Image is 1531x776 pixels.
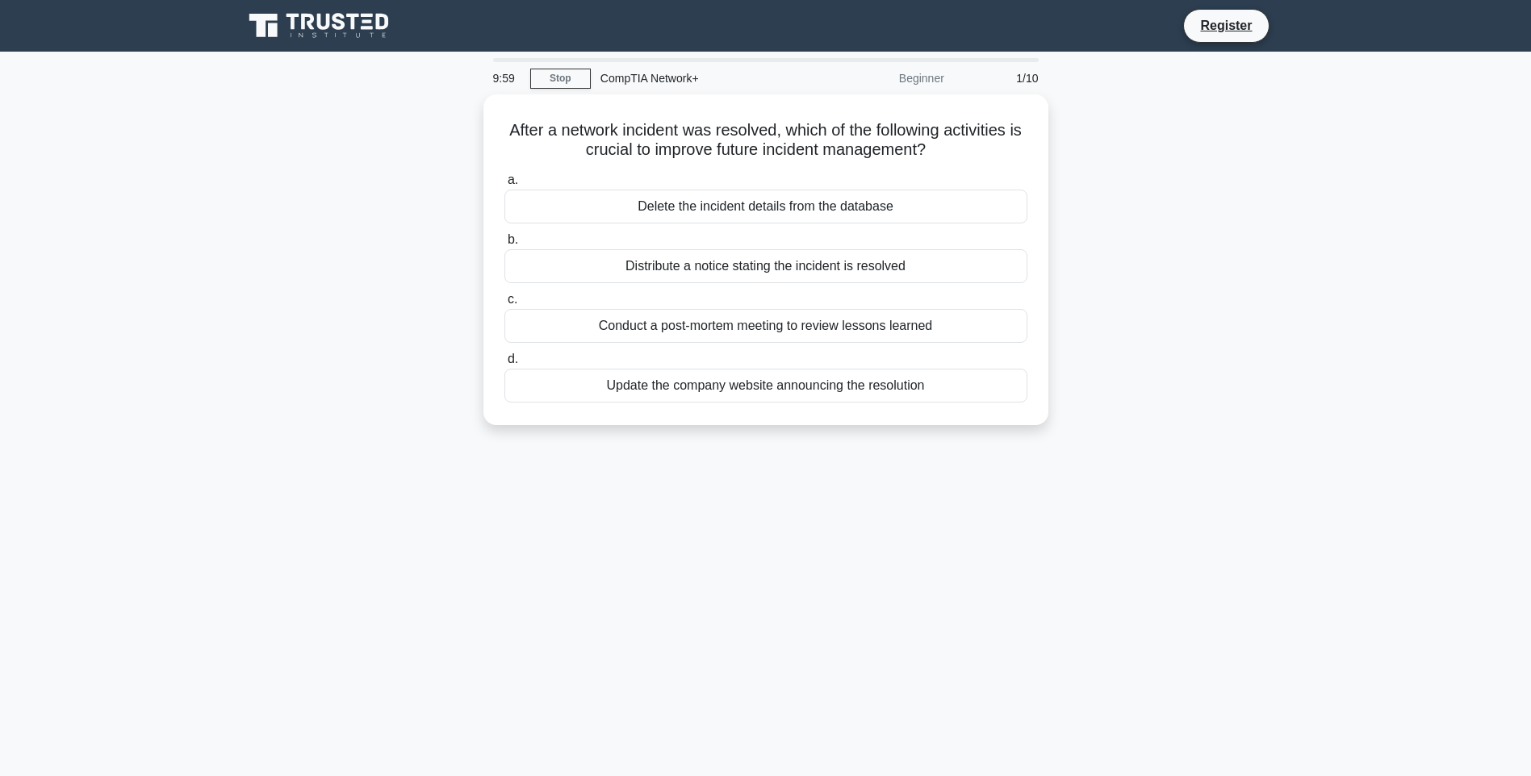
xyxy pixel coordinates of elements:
[954,62,1048,94] div: 1/10
[483,62,530,94] div: 9:59
[508,232,518,246] span: b.
[1190,15,1261,35] a: Register
[504,369,1027,403] div: Update the company website announcing the resolution
[508,352,518,365] span: d.
[503,120,1029,161] h5: After a network incident was resolved, which of the following activities is crucial to improve fu...
[508,173,518,186] span: a.
[508,292,517,306] span: c.
[530,69,591,89] a: Stop
[504,309,1027,343] div: Conduct a post-mortem meeting to review lessons learned
[504,249,1027,283] div: Distribute a notice stating the incident is resolved
[813,62,954,94] div: Beginner
[504,190,1027,223] div: Delete the incident details from the database
[591,62,813,94] div: CompTIA Network+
